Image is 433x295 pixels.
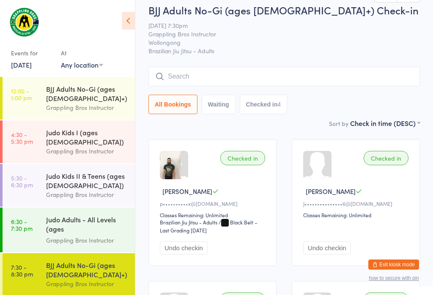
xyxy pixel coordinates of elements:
[240,95,288,114] button: Checked in4
[46,146,128,156] div: Grappling Bros Instructor
[148,38,407,46] span: Wollongong
[162,187,212,196] span: [PERSON_NAME]
[220,151,265,165] div: Checked in
[46,103,128,112] div: Grappling Bros Instructor
[61,46,103,60] div: At
[277,101,281,108] div: 4
[11,264,33,277] time: 7:30 - 8:30 pm
[46,215,128,235] div: Judo Adults - All Levels (ages [DEMOGRAPHIC_DATA]+)
[8,6,40,38] img: Grappling Bros Wollongong
[160,200,268,207] div: p••••••••••x@[DOMAIN_NAME]
[303,200,411,207] div: J•••••••••••••••6@[DOMAIN_NAME]
[3,208,135,252] a: 6:30 -7:30 pmJudo Adults - All Levels (ages [DEMOGRAPHIC_DATA]+)Grappling Bros Instructor
[11,131,33,145] time: 4:30 - 5:30 pm
[11,46,52,60] div: Events for
[11,60,32,69] a: [DATE]
[61,60,103,69] div: Any location
[148,95,197,114] button: All Bookings
[46,128,128,146] div: Judo Kids I (ages [DEMOGRAPHIC_DATA])
[160,151,181,179] img: image1605315356.png
[303,241,351,254] button: Undo checkin
[46,171,128,190] div: Judo Kids II & Teens (ages [DEMOGRAPHIC_DATA])
[369,275,419,281] button: how to secure with pin
[46,279,128,289] div: Grappling Bros Instructor
[148,67,420,86] input: Search
[364,151,408,165] div: Checked in
[46,235,128,245] div: Grappling Bros Instructor
[46,190,128,199] div: Grappling Bros Instructor
[11,87,32,101] time: 12:00 - 1:00 pm
[303,211,411,219] div: Classes Remaining: Unlimited
[329,119,348,128] label: Sort by
[160,219,217,226] div: Brazilian Jiu Jitsu - Adults
[46,260,128,279] div: BJJ Adults No-Gi (ages [DEMOGRAPHIC_DATA]+)
[11,175,33,188] time: 5:30 - 6:30 pm
[3,120,135,163] a: 4:30 -5:30 pmJudo Kids I (ages [DEMOGRAPHIC_DATA])Grappling Bros Instructor
[148,21,407,30] span: [DATE] 7:30pm
[148,30,407,38] span: Grappling Bros Instructor
[148,46,420,55] span: Brazilian Jiu Jitsu - Adults
[202,95,236,114] button: Waiting
[160,211,268,219] div: Classes Remaining: Unlimited
[148,3,420,17] h2: BJJ Adults No-Gi (ages [DEMOGRAPHIC_DATA]+) Check-in
[368,259,419,270] button: Exit kiosk mode
[46,84,128,103] div: BJJ Adults No-Gi (ages [DEMOGRAPHIC_DATA]+)
[3,77,135,120] a: 12:00 -1:00 pmBJJ Adults No-Gi (ages [DEMOGRAPHIC_DATA]+)Grappling Bros Instructor
[160,241,208,254] button: Undo checkin
[11,218,33,232] time: 6:30 - 7:30 pm
[3,164,135,207] a: 5:30 -6:30 pmJudo Kids II & Teens (ages [DEMOGRAPHIC_DATA])Grappling Bros Instructor
[306,187,356,196] span: [PERSON_NAME]
[350,118,420,128] div: Check in time (DESC)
